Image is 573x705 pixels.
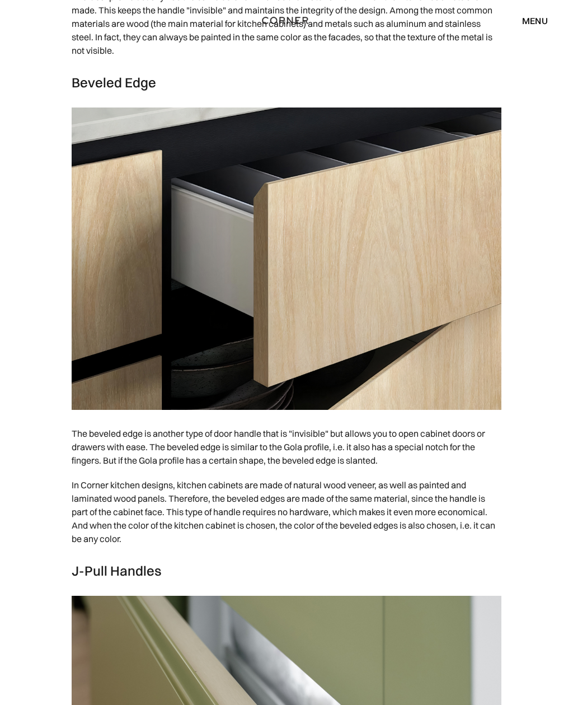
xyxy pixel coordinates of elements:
[72,422,501,473] p: The beveled edge is another type of door handle that is "invisible" but allows you to open cabine...
[72,108,501,410] img: Beveled edge on the fronts of handleless light oak cabinets.
[511,11,548,30] div: menu
[72,563,501,580] h3: J-Pull Handles
[234,13,340,28] a: home
[72,74,501,91] h3: Beveled Edge
[72,473,501,552] p: In Corner kitchen designs, kitchen cabinets are made of natural wood veneer, as well as painted a...
[522,16,548,25] div: menu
